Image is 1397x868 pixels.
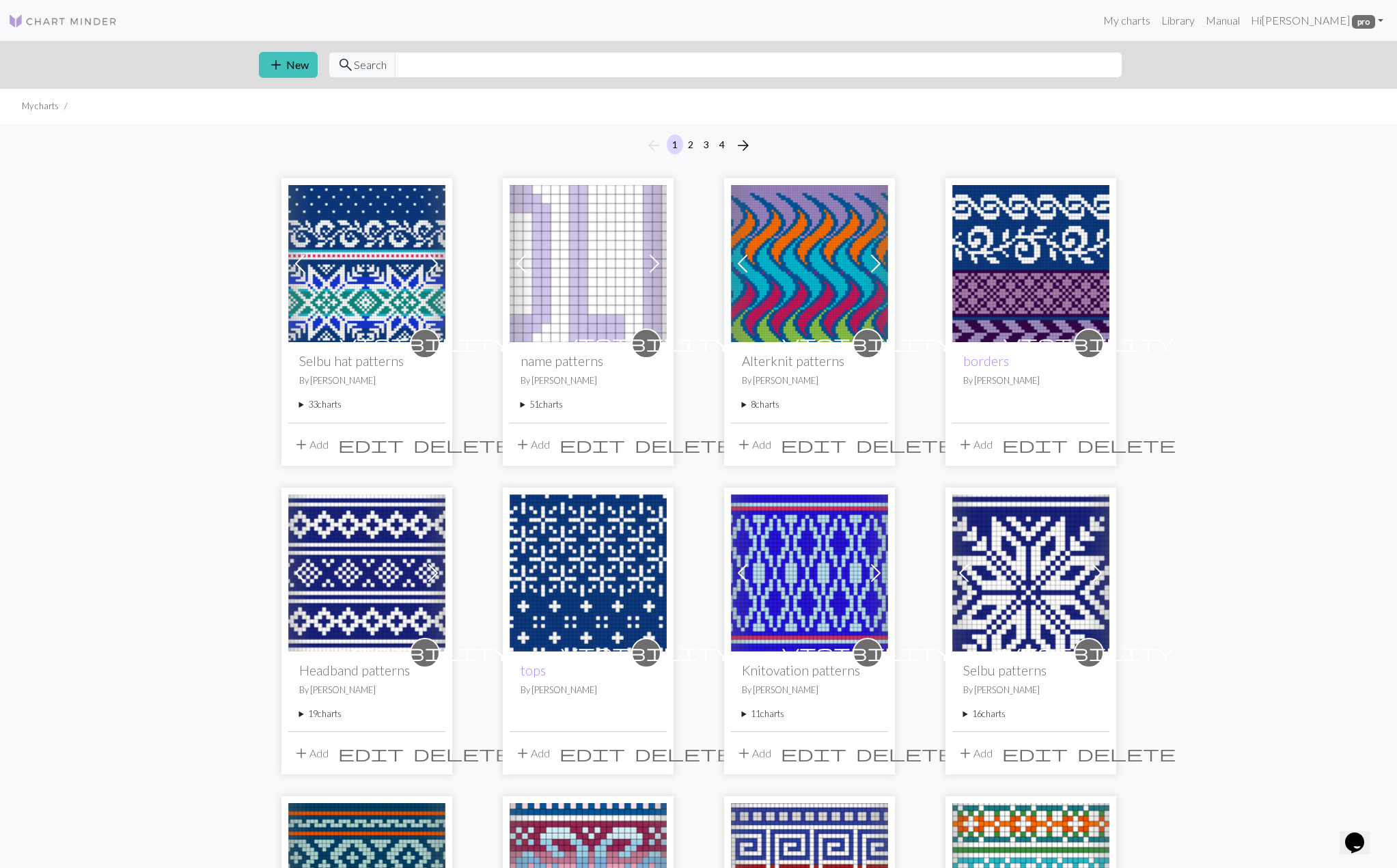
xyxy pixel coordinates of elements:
button: Edit [997,432,1073,458]
a: tops [521,662,546,678]
p: By [PERSON_NAME] [299,374,434,387]
h2: Selbu patterns [963,662,1098,678]
span: edit [338,744,404,763]
summary: 8charts [742,398,877,411]
span: edit [559,435,625,454]
button: Delete [409,740,516,766]
img: fire, page 120, 11 rows, 30 stitches [731,185,888,342]
p: By [PERSON_NAME] [299,684,434,697]
i: Edit [559,745,625,761]
button: Add [952,432,997,458]
p: By [PERSON_NAME] [963,684,1098,697]
span: pro [1352,15,1375,29]
button: Edit [555,432,630,458]
span: edit [1002,744,1068,763]
summary: 16charts [963,708,1098,720]
span: edit [781,744,846,763]
img: Logo [8,13,117,29]
span: delete [1077,744,1176,763]
span: delete [413,435,512,454]
summary: 11charts [742,708,877,720]
span: Search [354,57,387,73]
img: Jim Olivier 17 rows [510,185,667,342]
a: Library [1156,7,1200,34]
button: Edit [776,432,851,458]
span: delete [635,744,733,763]
button: Delete [851,740,959,766]
span: delete [1077,435,1176,454]
h2: name patterns [521,353,656,369]
button: Edit [555,740,630,766]
span: add [957,744,973,763]
button: Edit [333,432,409,458]
span: edit [1002,435,1068,454]
a: borders [963,353,1009,369]
iframe: chat widget [1340,813,1383,854]
a: My charts [1098,7,1156,34]
span: delete [413,744,512,763]
span: visibility [340,333,510,354]
img: borders [952,185,1109,342]
button: Add [510,740,555,766]
p: By [PERSON_NAME] [963,374,1098,387]
img: fancy star, nice, 32 stitches [952,494,1109,652]
button: Add [288,432,333,458]
span: visibility [340,642,510,663]
a: Artifact, page 31, 8 stitches, 15 rows [731,565,888,578]
i: private [561,639,732,667]
span: visibility [561,333,732,354]
span: delete [635,435,733,454]
span: delete [856,435,954,454]
img: Artifact, page 31, 8 stitches, 15 rows [731,494,888,652]
button: Add [731,432,776,458]
button: Delete [851,432,959,458]
i: Edit [781,745,846,761]
button: Edit [776,740,851,766]
a: Manual [1200,7,1245,34]
span: arrow_forward [735,136,751,155]
span: add [268,55,284,74]
summary: 33charts [299,398,434,411]
h2: Knitovation patterns [742,662,877,678]
span: add [514,435,531,454]
p: By [PERSON_NAME] [521,684,656,697]
span: search [337,55,354,74]
i: Edit [1002,436,1068,453]
a: fire, page 120, 11 rows, 30 stitches [731,255,888,268]
button: 2 [682,135,699,154]
button: Delete [630,432,738,458]
button: Delete [1073,432,1180,458]
span: delete [856,744,954,763]
p: By [PERSON_NAME] [742,374,877,387]
img: selbu mittens, hat, 160 stitches (32, 20), page 167 [288,185,445,342]
span: visibility [782,642,953,663]
span: visibility [1004,333,1174,354]
h2: Selbu hat patterns [299,353,434,369]
button: Edit [997,740,1073,766]
span: add [293,435,309,454]
summary: 19charts [299,708,434,720]
a: tops [510,565,667,578]
i: Edit [338,436,404,453]
a: Hi[PERSON_NAME] pro [1245,7,1389,34]
span: add [736,744,752,763]
i: Edit [338,745,404,761]
i: private [1004,639,1174,667]
span: edit [781,435,846,454]
a: fancy star, nice, 32 stitches [952,565,1109,578]
i: Edit [559,436,625,453]
nav: Page navigation [640,135,757,156]
a: Jim Olivier 17 rows [510,255,667,268]
i: Edit [781,436,846,453]
span: add [514,744,531,763]
button: 1 [667,135,683,154]
button: Add [288,740,333,766]
button: Add [731,740,776,766]
span: edit [559,744,625,763]
i: private [340,639,510,667]
img: selbu patterns, page 93, 10 and 6 stitch patterns [288,494,445,652]
i: private [340,330,510,357]
span: add [736,435,752,454]
button: New [259,52,318,78]
a: borders [952,255,1109,268]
